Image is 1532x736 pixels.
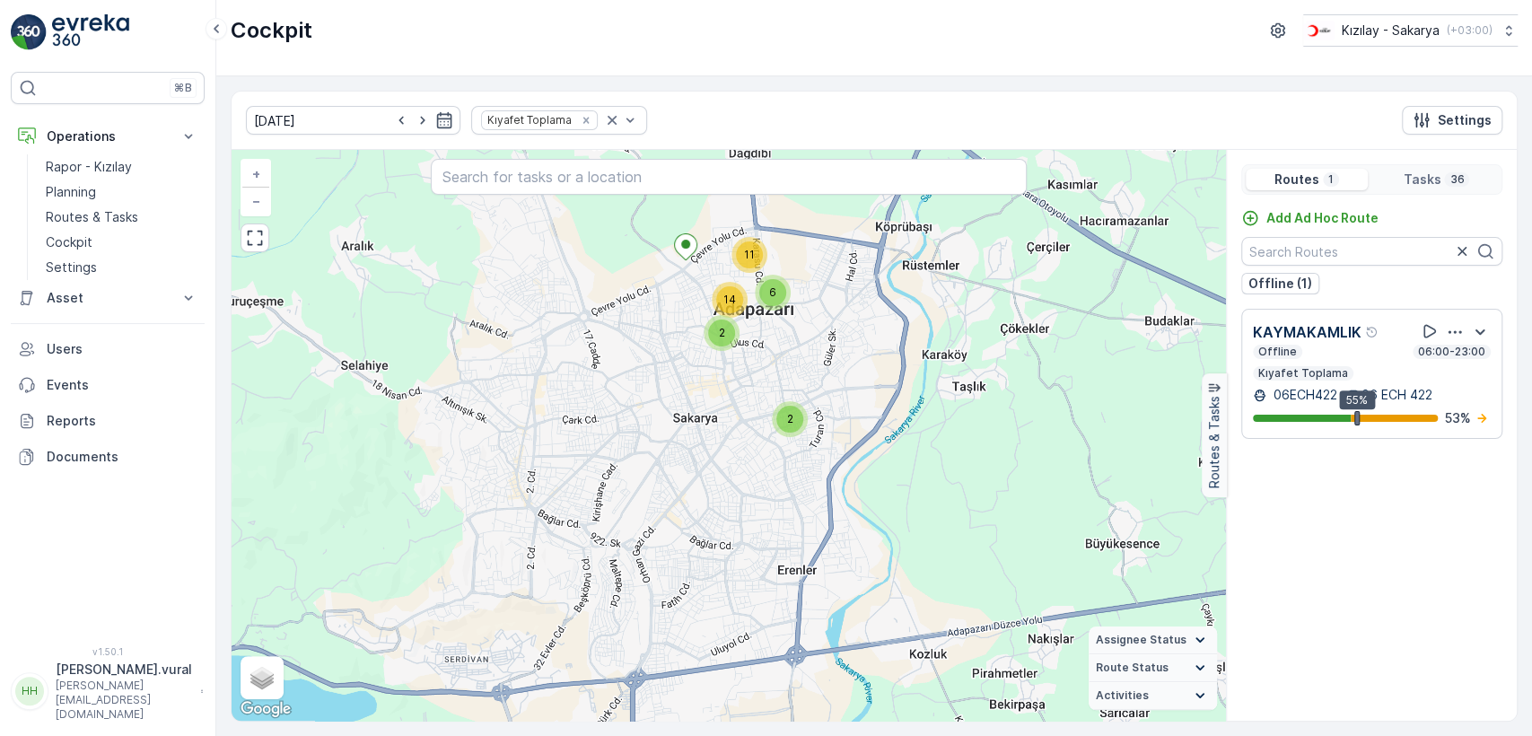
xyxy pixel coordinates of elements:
div: 2 [704,315,740,351]
p: 06:00-23:00 [1416,345,1487,359]
span: Assignee Status [1096,633,1186,647]
button: Settings [1402,106,1502,135]
p: [PERSON_NAME].vural [56,661,192,679]
p: Offline (1) [1248,275,1312,293]
p: Kızılay - Sakarya [1342,22,1440,39]
p: Routes [1274,171,1319,188]
p: Cockpit [46,233,92,251]
span: + [252,166,260,181]
p: Add Ad Hoc Route [1266,209,1379,227]
button: HH[PERSON_NAME].vural[PERSON_NAME][EMAIL_ADDRESS][DOMAIN_NAME] [11,661,205,722]
p: Routes & Tasks [46,208,138,226]
span: 14 [723,293,736,306]
p: Planning [46,183,96,201]
button: Operations [11,118,205,154]
p: 06 ECH 422 [1361,386,1432,404]
a: Layers [242,658,282,697]
p: Routes & Tasks [1205,397,1223,489]
a: Add Ad Hoc Route [1241,209,1379,227]
div: Kıyafet Toplama [482,111,574,128]
div: Remove Kıyafet Toplama [576,113,596,127]
p: Rapor - Kızılay [46,158,132,176]
a: Zoom In [242,161,269,188]
div: 55% [1339,390,1375,410]
div: Help Tooltip Icon [1365,325,1379,339]
div: 2 [772,401,808,437]
a: Planning [39,180,205,205]
p: Users [47,340,197,358]
a: Documents [11,439,205,475]
span: 11 [744,248,755,261]
summary: Route Status [1089,654,1217,682]
p: 36 [1448,172,1466,187]
div: 11 [731,237,767,273]
p: Reports [47,412,197,430]
summary: Activities [1089,682,1217,710]
div: 14 [712,282,748,318]
a: Rapor - Kızılay [39,154,205,180]
p: [PERSON_NAME][EMAIL_ADDRESS][DOMAIN_NAME] [56,679,192,722]
p: Settings [46,258,97,276]
span: 2 [719,326,725,339]
p: Events [47,376,197,394]
div: 6 [755,275,791,311]
a: Events [11,367,205,403]
img: logo [11,14,47,50]
span: 6 [769,285,776,299]
p: Settings [1438,111,1492,129]
p: 06ECH422 [1270,386,1337,404]
button: Offline (1) [1241,273,1319,294]
button: Kızılay - Sakarya(+03:00) [1303,14,1518,47]
a: Settings [39,255,205,280]
button: Asset [11,280,205,316]
p: Kıyafet Toplama [1256,366,1350,381]
a: Routes & Tasks [39,205,205,230]
img: k%C4%B1z%C4%B1lay_DTAvauz.png [1303,21,1335,40]
p: Operations [47,127,169,145]
span: Activities [1096,688,1149,703]
p: ( +03:00 ) [1447,23,1493,38]
img: Google [236,697,295,721]
p: Documents [47,448,197,466]
div: HH [15,677,44,705]
p: Cockpit [231,16,312,45]
a: Open this area in Google Maps (opens a new window) [236,697,295,721]
p: ⌘B [174,81,192,95]
p: Asset [47,289,169,307]
span: 2 [787,412,793,425]
summary: Assignee Status [1089,626,1217,654]
img: logo_light-DOdMpM7g.png [52,14,129,50]
span: − [252,193,261,208]
input: Search Routes [1241,237,1502,266]
p: Tasks [1403,171,1440,188]
a: Reports [11,403,205,439]
p: 1 [1326,172,1335,187]
p: 53 % [1445,409,1471,427]
p: Offline [1256,345,1299,359]
a: Users [11,331,205,367]
input: Search for tasks or a location [431,159,1028,195]
a: Zoom Out [242,188,269,215]
span: v 1.50.1 [11,646,205,657]
input: dd/mm/yyyy [246,106,460,135]
p: KAYMAKAMLIK [1253,321,1361,343]
a: Cockpit [39,230,205,255]
span: Route Status [1096,661,1169,675]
